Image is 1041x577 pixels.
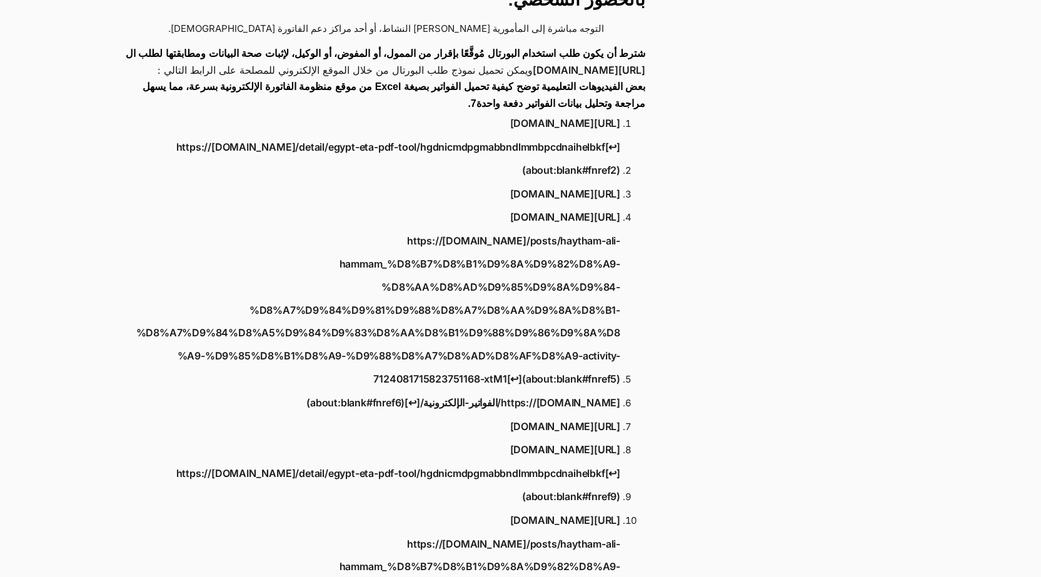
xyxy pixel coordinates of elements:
a: [URL][DOMAIN_NAME] [510,112,620,135]
a: https://[DOMAIN_NAME]/الفواتير-الإلكترونية/[↩︎](about:blank#fnref6) [306,391,620,414]
p: ويمكن تحميل نموذج طلب البورتال من خلال الموقع الإلكتروني للمصلحة على الرابط التالي : [110,62,645,78]
a: [URL][DOMAIN_NAME] [510,206,620,229]
a: https://[DOMAIN_NAME]/posts/haytham-ali-hammam_%D8%B7%D8%B1%D9%8A%D9%82%D8%A9-%D8%AA%D8%AD%D9%85%... [133,229,620,391]
a: [URL][DOMAIN_NAME] [510,415,620,438]
li: التوجه مباشرة إلى المأمورية [PERSON_NAME] النشاط، أو أحد مراكز دعم الفاتورة [DEMOGRAPHIC_DATA]. [123,18,620,42]
strong: شترط أن يكون طلب استخدام البورتال مُوقَّعًا بإقرار من الممول، أو المفوض، أو الوكيل، لإثبات صحة ال... [209,48,645,59]
a: https://[DOMAIN_NAME]/detail/egypt-eta-pdf-tool/hgdnicmdpgmabbndlmmbpcdnaihelbkf[↩︎](about:blank#... [133,136,620,182]
a: [URL][DOMAIN_NAME] [533,62,645,78]
a: https://[DOMAIN_NAME]/detail/egypt-eta-pdf-tool/hgdnicmdpgmabbndlmmbpcdnaihelbkf[↩︎](about:blank#... [133,462,620,508]
strong: بعض الفيديوهات التعليمية توضح كيفية تحميل الفواتير بصيغة Excel من موقع منظومة الفاتورة الإلكتروني... [143,81,645,109]
a: [URL][DOMAIN_NAME] [510,438,620,461]
strong: ومطابقتها لطلب ال [126,48,206,59]
a: [URL][DOMAIN_NAME] [510,509,620,532]
a: [URL][DOMAIN_NAME] [510,183,620,206]
a: 7 [471,96,476,112]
